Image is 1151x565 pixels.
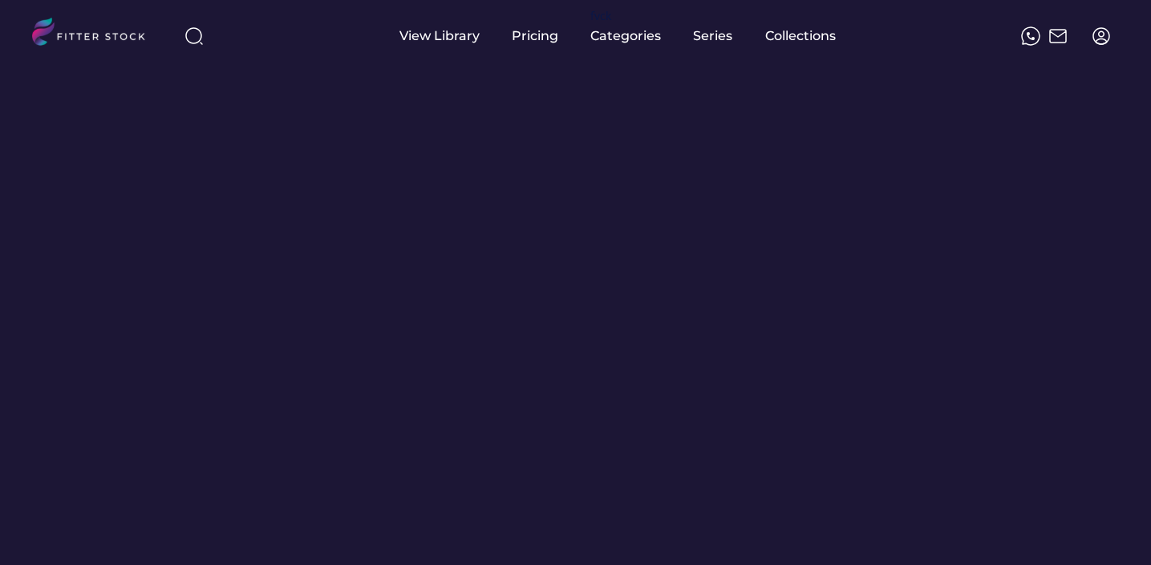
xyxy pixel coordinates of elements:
img: LOGO.svg [32,18,159,51]
img: Frame%2051.svg [1048,26,1068,46]
div: fvck [590,8,611,24]
img: profile-circle.svg [1092,26,1111,46]
div: Collections [765,27,836,45]
img: meteor-icons_whatsapp%20%281%29.svg [1021,26,1040,46]
div: Pricing [512,27,558,45]
div: Series [693,27,733,45]
img: search-normal%203.svg [184,26,204,46]
div: View Library [399,27,480,45]
div: Categories [590,27,661,45]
